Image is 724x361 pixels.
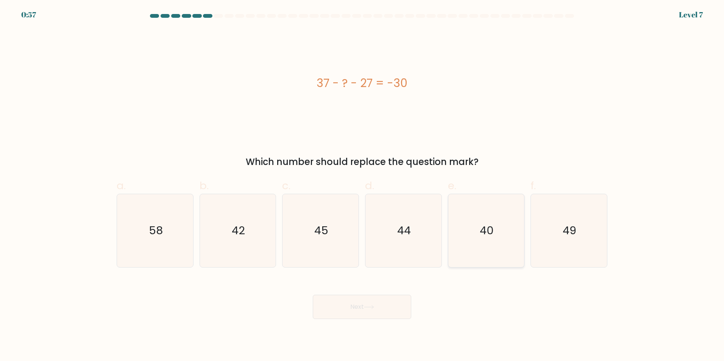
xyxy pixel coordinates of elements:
span: f. [531,178,536,193]
span: a. [117,178,126,193]
div: 37 - ? - 27 = -30 [117,75,607,92]
span: b. [200,178,209,193]
text: 45 [314,223,328,238]
text: 49 [563,223,577,238]
span: e. [448,178,456,193]
text: 40 [480,223,494,238]
div: Level 7 [679,9,703,20]
div: Which number should replace the question mark? [121,155,603,169]
text: 44 [397,223,411,238]
text: 42 [232,223,245,238]
button: Next [313,295,411,319]
div: 0:57 [21,9,36,20]
span: c. [282,178,290,193]
text: 58 [149,223,163,238]
span: d. [365,178,374,193]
